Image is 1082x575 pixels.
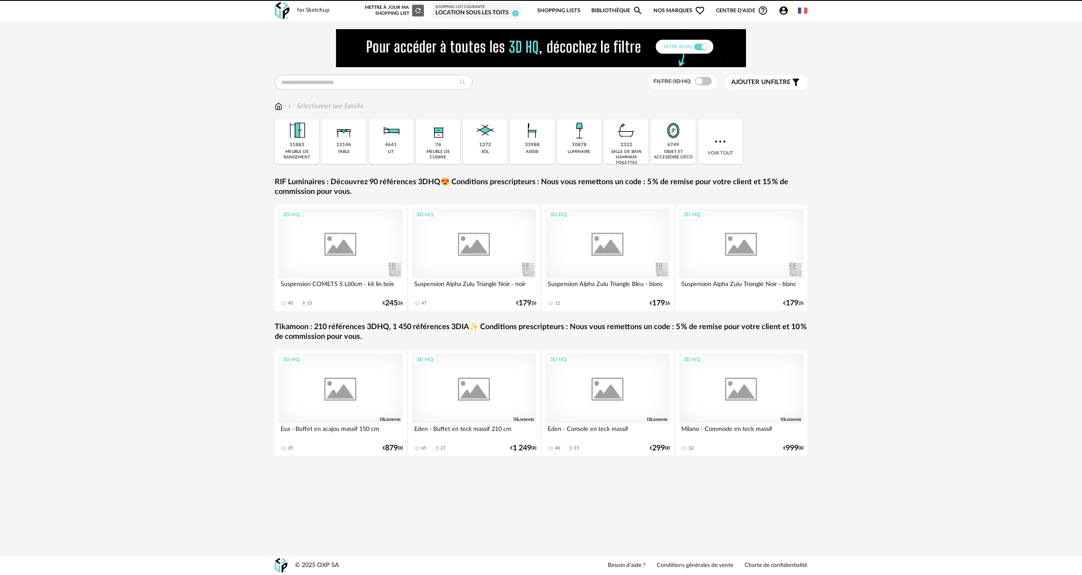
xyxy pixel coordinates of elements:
[572,142,587,148] div: 10878
[279,209,303,220] div: 3D HQ
[286,119,309,142] img: Meuble%20de%20rangement.png
[336,29,746,67] img: FILTRE%20HQ%20NEW_V1%20(4).gif
[653,149,693,160] div: objet et accessoire déco
[512,10,519,16] span: 1
[568,119,590,142] img: Luminaire.png
[521,119,544,142] img: Assise.png
[388,149,394,155] div: lit
[412,278,536,295] div: Suspension Alpha Zulu Triangle Noir - noir
[413,209,437,220] div: 3D HQ
[279,423,403,440] div: Eva - Buffet en acajou massif 150 cm
[408,350,540,456] a: 3D HQ Eden - Buffet en teck massif 210 cm 65 Download icon 27 €1 24900
[783,300,803,306] div: € 26
[650,300,670,306] div: € 26
[279,278,403,295] div: Suspension COMETS S L60cm - kit lin bois
[421,300,426,306] div: 47
[510,445,536,451] div: € 00
[288,445,293,451] div: 39
[679,278,803,295] div: Suspension Alpha Zulu Triangle Noir - blanc
[435,142,441,148] div: 76
[286,101,363,111] div: Sélectionner une famille
[418,149,458,160] div: meuble de cuisine
[653,1,705,21] span: Nos marques
[385,300,398,306] span: 245
[275,558,287,573] img: OXP
[408,205,540,311] a: 3D HQ Suspension Alpha Zulu Triangle Noir - noir 47 €17926
[481,149,489,155] div: sol
[675,350,807,456] a: 3D HQ Milano - Commode en teck massif 32 €99900
[653,79,691,84] span: Filtre 3D HQ
[435,5,517,17] a: Shopping List courante Location sous les toits 1
[279,354,303,365] div: 3D HQ
[783,445,803,451] div: € 00
[537,1,580,21] a: Shopping Lists
[338,149,350,155] div: table
[620,142,632,148] div: 2322
[568,149,590,155] div: luminaire
[412,423,536,440] div: Eden - Buffet en teck massif 210 cm
[435,9,517,17] div: Location sous les toits
[275,101,282,111] img: svg+xml;base64,PHN2ZyB3aWR0aD0iMTYiIGhlaWdodD0iMTciIHZpZXdCb3g9IjAgMCAxNiAxNyIgZmlsbD0ibm9uZSIgeG...
[615,119,638,142] img: Salle%20de%20bain.png
[546,278,670,295] div: Suspension Alpha Zulu Triangle Bleu - blanc
[307,300,312,306] div: 13
[680,354,704,365] div: 3D HQ
[779,5,789,16] span: Account Circle icon
[383,300,403,306] div: € 26
[295,561,339,570] div: © 2025 OXP SA
[526,149,539,155] div: assise
[275,322,807,342] a: Tikamoon : 210 références 3DHQ, 1 450 références 3DIA✨ Conditions prescripteurs : Nous vous remet...
[297,7,330,14] div: for Sketchup
[662,119,685,142] img: Miroir.png
[679,423,803,440] div: Milano - Commode en teck massif
[675,205,807,311] a: 3D HQ Suspension Alpha Zulu Triangle Noir - blanc €17926
[695,5,705,16] span: Heart Outline icon
[725,75,807,90] button: Ajouter unfiltre Filter icon
[555,300,560,306] div: 12
[275,177,807,197] a: RIF Luminaires : Découvrez 90 références 3DHQ😍 Conditions prescripteurs : Nous vous remettons un ...
[779,5,792,16] span: Account Circle icon
[698,119,743,164] div: Voir tout
[336,142,351,148] div: 12146
[591,1,643,21] a: BibliothèqueMagnify icon
[574,445,579,451] div: 15
[546,209,571,220] div: 3D HQ
[435,5,517,10] div: Shopping List courante
[689,445,694,451] div: 32
[652,300,665,306] span: 179
[667,142,679,148] div: 6749
[542,205,674,311] a: 3D HQ Suspension Alpha Zulu Triangle Bleu - blanc 12 €17926
[716,5,768,16] span: Centre d'aideHelp Circle Outline icon
[633,5,643,16] span: Magnify icon
[290,142,304,148] div: 11883
[731,79,771,85] span: Ajouter un
[474,119,497,142] img: Sol.png
[525,142,540,148] div: 33988
[680,209,704,220] div: 3D HQ
[414,8,422,13] span: Refresh icon
[286,101,293,111] img: svg+xml;base64,PHN2ZyB3aWR0aD0iMTYiIGhlaWdodD0iMTYiIHZpZXdCb3g9IjAgMCAxNiAxNiIgZmlsbD0ibm9uZSIgeG...
[516,300,536,306] div: € 26
[791,77,801,87] span: Filter icon
[413,354,437,365] div: 3D HQ
[731,78,791,87] span: filtre
[745,562,807,570] a: Charte de confidentialité
[275,350,407,456] a: 3D HQ Eva - Buffet en acajou massif 150 cm 39 €87900
[277,149,317,160] div: meuble de rangement
[383,445,403,451] div: € 00
[427,119,450,142] img: Rangement.png
[421,445,426,451] div: 65
[513,445,531,451] span: 1 249
[434,445,440,452] span: Download icon
[608,562,645,570] a: Besoin d'aide ?
[363,5,424,16] div: Mettre à jour ma Shopping List
[607,149,646,166] div: salle de bain hammam toilettes
[519,300,531,306] span: 179
[288,300,293,306] div: 40
[385,445,398,451] span: 879
[542,350,674,456] a: 3D HQ Eden - Console en teck massif 40 Download icon 15 €29900
[275,2,290,19] img: OXP
[652,445,665,451] span: 299
[650,445,670,451] div: € 00
[786,445,798,451] span: 999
